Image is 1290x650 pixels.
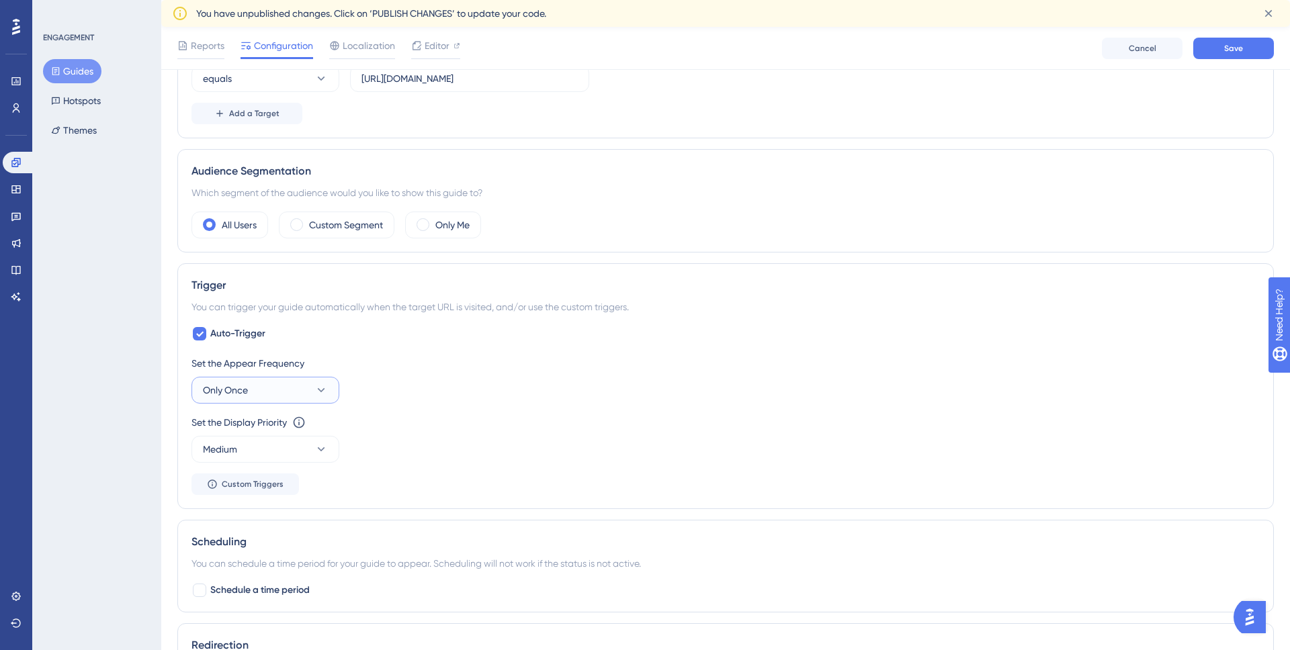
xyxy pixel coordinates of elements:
[203,441,237,457] span: Medium
[222,479,284,490] span: Custom Triggers
[191,103,302,124] button: Add a Target
[425,38,449,54] span: Editor
[32,3,84,19] span: Need Help?
[210,326,265,342] span: Auto-Trigger
[222,217,257,233] label: All Users
[43,118,105,142] button: Themes
[191,414,287,430] div: Set the Display Priority
[191,277,1260,293] div: Trigger
[191,163,1260,179] div: Audience Segmentation
[343,38,395,54] span: Localization
[361,71,578,86] input: yourwebsite.com/path
[203,71,232,87] span: equals
[1102,38,1182,59] button: Cancel
[191,65,339,92] button: equals
[191,473,299,495] button: Custom Triggers
[229,108,279,119] span: Add a Target
[1234,597,1274,637] iframe: UserGuiding AI Assistant Launcher
[309,217,383,233] label: Custom Segment
[196,5,546,21] span: You have unpublished changes. Click on ‘PUBLISH CHANGES’ to update your code.
[191,185,1260,201] div: Which segment of the audience would you like to show this guide to?
[191,377,339,404] button: Only Once
[435,217,470,233] label: Only Me
[203,382,248,398] span: Only Once
[1193,38,1274,59] button: Save
[191,355,1260,371] div: Set the Appear Frequency
[1224,43,1243,54] span: Save
[191,555,1260,571] div: You can schedule a time period for your guide to appear. Scheduling will not work if the status i...
[191,436,339,463] button: Medium
[43,32,94,43] div: ENGAGEMENT
[191,534,1260,550] div: Scheduling
[43,89,109,113] button: Hotspots
[43,59,101,83] button: Guides
[191,38,224,54] span: Reports
[191,299,1260,315] div: You can trigger your guide automatically when the target URL is visited, and/or use the custom tr...
[210,582,310,598] span: Schedule a time period
[254,38,313,54] span: Configuration
[1129,43,1156,54] span: Cancel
